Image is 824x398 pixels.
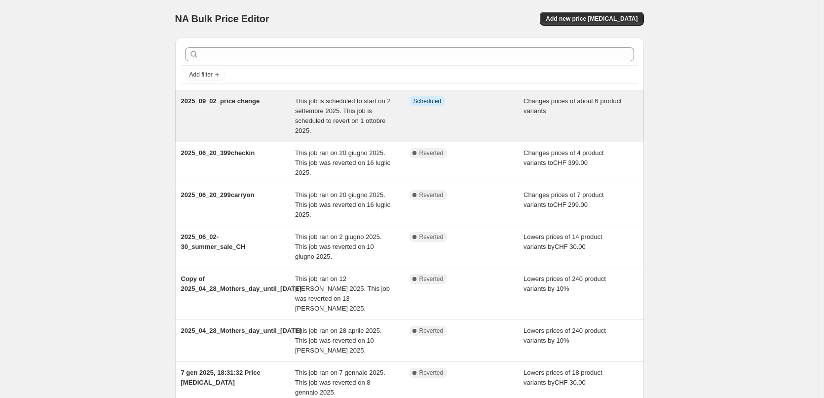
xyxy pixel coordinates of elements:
span: This job ran on 20 giugno 2025. This job was reverted on 16 luglio 2025. [295,149,391,176]
span: 2025_06_02-30_summer_sale_CH [181,233,246,250]
span: This job ran on 2 giugno 2025. This job was reverted on 10 giugno 2025. [295,233,382,260]
span: 2025_04_28_Mothers_day_until_[DATE] [181,327,302,334]
span: This job ran on 28 aprile 2025. This job was reverted on 10 [PERSON_NAME] 2025. [295,327,382,354]
span: 2025_09_02_price change [181,97,260,105]
span: Add new price [MEDICAL_DATA] [546,15,637,23]
span: CHF 30.00 [555,243,586,250]
span: Lowers prices of 240 product variants by 10% [524,327,606,344]
span: This job is scheduled to start on 2 settembre 2025. This job is scheduled to revert on 1 ottobre ... [295,97,391,134]
span: Reverted [419,369,444,377]
span: Reverted [419,149,444,157]
span: This job ran on 7 gennaio 2025. This job was reverted on 8 gennaio 2025. [295,369,385,396]
span: This job ran on 20 giugno 2025. This job was reverted on 16 luglio 2025. [295,191,391,218]
span: Add filter [189,71,213,79]
span: CHF 399.00 [553,159,588,166]
span: Reverted [419,191,444,199]
span: CHF 299.00 [553,201,588,208]
span: Reverted [419,275,444,283]
span: Changes prices of 4 product variants to [524,149,604,166]
span: This job ran on 12 [PERSON_NAME] 2025. This job was reverted on 13 [PERSON_NAME] 2025. [295,275,390,312]
span: Reverted [419,327,444,335]
span: NA Bulk Price Editor [175,13,269,24]
span: 2025_06_20_399checkin [181,149,255,157]
span: Lowers prices of 14 product variants by [524,233,602,250]
span: 2025_06_20_299carryon [181,191,255,199]
button: Add new price [MEDICAL_DATA] [540,12,643,26]
span: Reverted [419,233,444,241]
span: Lowers prices of 240 product variants by 10% [524,275,606,292]
span: CHF 30.00 [555,379,586,386]
span: Changes prices of 7 product variants to [524,191,604,208]
span: 7 gen 2025, 18:31:32 Price [MEDICAL_DATA] [181,369,261,386]
span: Lowers prices of 18 product variants by [524,369,602,386]
button: Add filter [185,69,225,80]
span: Changes prices of about 6 product variants [524,97,622,115]
span: Scheduled [413,97,442,105]
span: Copy of 2025_04_28_Mothers_day_until_[DATE] [181,275,302,292]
